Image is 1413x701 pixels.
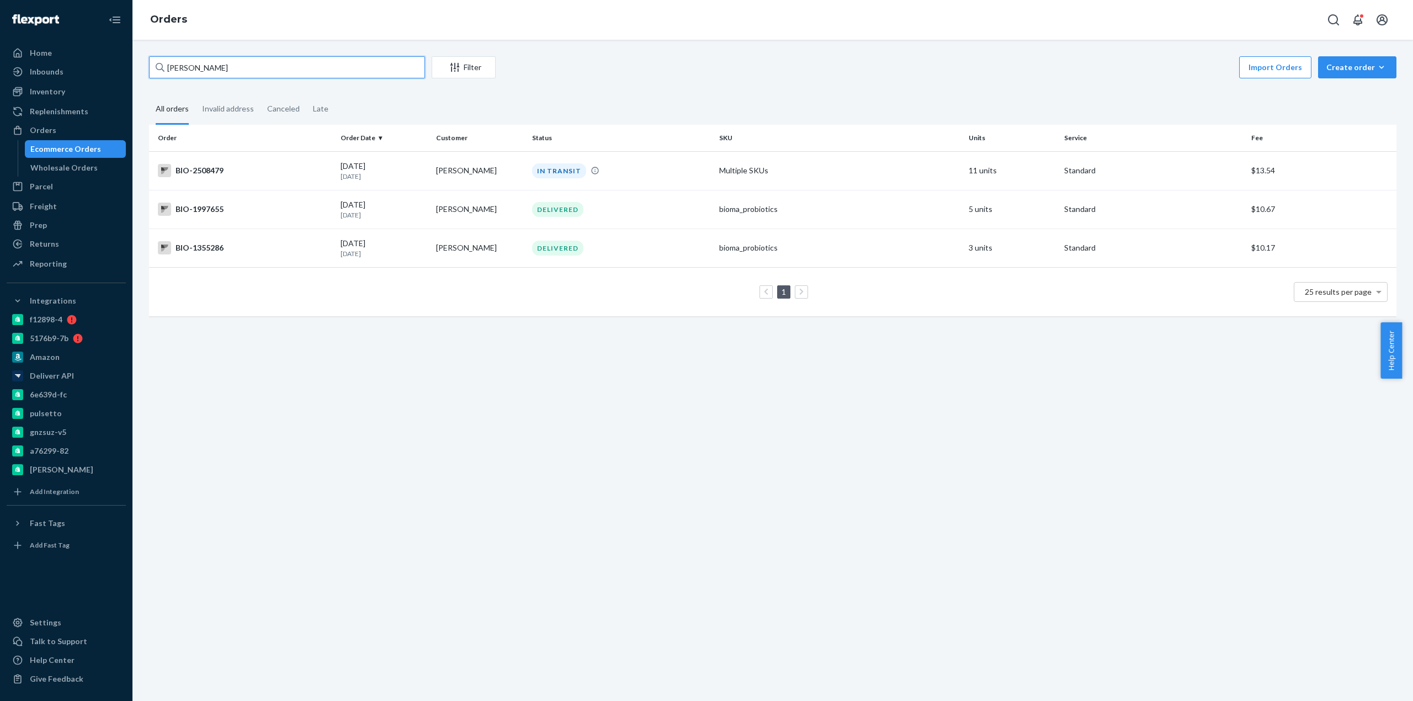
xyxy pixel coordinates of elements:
p: Standard [1064,204,1242,215]
button: Give Feedback [7,670,126,688]
a: Orders [150,13,187,25]
a: 5176b9-7b [7,330,126,347]
div: Parcel [30,181,53,192]
a: Orders [7,121,126,139]
th: Fee [1247,125,1396,151]
div: Reporting [30,258,67,269]
button: Help Center [1380,322,1402,379]
div: Fast Tags [30,518,65,529]
td: 3 units [964,229,1060,267]
div: Late [313,94,328,123]
a: Returns [7,235,126,253]
div: [DATE] [341,161,427,181]
img: Flexport logo [12,14,59,25]
th: Service [1060,125,1247,151]
a: Parcel [7,178,126,195]
td: $10.17 [1247,229,1396,267]
a: Amazon [7,348,126,366]
div: BIO-2508479 [158,164,332,177]
th: Order [149,125,336,151]
button: Open account menu [1371,9,1393,31]
div: f12898-4 [30,314,62,325]
div: Freight [30,201,57,212]
div: IN TRANSIT [532,163,586,178]
div: Inbounds [30,66,63,77]
div: Settings [30,617,61,628]
div: Talk to Support [30,636,87,647]
div: Canceled [267,94,300,123]
a: 6e639d-fc [7,386,126,403]
td: 5 units [964,190,1060,229]
td: $13.54 [1247,151,1396,190]
div: bioma_probiotics [719,242,960,253]
td: $10.67 [1247,190,1396,229]
td: [PERSON_NAME] [432,190,527,229]
a: Deliverr API [7,367,126,385]
div: Add Fast Tag [30,540,70,550]
div: Ecommerce Orders [30,144,101,155]
a: [PERSON_NAME] [7,461,126,479]
a: Add Fast Tag [7,537,126,554]
a: Inbounds [7,63,126,81]
button: Import Orders [1239,56,1311,78]
div: Filter [432,62,495,73]
div: 5176b9-7b [30,333,68,344]
button: Create order [1318,56,1396,78]
a: Prep [7,216,126,234]
th: SKU [715,125,964,151]
div: [PERSON_NAME] [30,464,93,475]
div: Orders [30,125,56,136]
td: [PERSON_NAME] [432,151,527,190]
p: Standard [1064,165,1242,176]
a: Ecommerce Orders [25,140,126,158]
div: All orders [156,94,189,125]
td: Multiple SKUs [715,151,964,190]
div: [DATE] [341,238,427,258]
div: Create order [1326,62,1388,73]
div: Give Feedback [30,673,83,684]
button: Open notifications [1347,9,1369,31]
button: Close Navigation [104,9,126,31]
td: [PERSON_NAME] [432,229,527,267]
p: [DATE] [341,172,427,181]
a: Add Integration [7,483,126,501]
p: [DATE] [341,249,427,258]
div: Prep [30,220,47,231]
a: Settings [7,614,126,631]
div: Help Center [30,655,75,666]
a: Talk to Support [7,633,126,650]
div: Deliverr API [30,370,74,381]
ol: breadcrumbs [141,4,196,36]
div: gnzsuz-v5 [30,427,66,438]
input: Search orders [149,56,425,78]
div: a76299-82 [30,445,68,456]
th: Order Date [336,125,432,151]
div: [DATE] [341,199,427,220]
span: 25 results per page [1305,287,1372,296]
div: 6e639d-fc [30,389,67,400]
div: Amazon [30,352,60,363]
div: Returns [30,238,59,249]
button: Open Search Box [1322,9,1345,31]
a: Reporting [7,255,126,273]
td: 11 units [964,151,1060,190]
div: pulsetto [30,408,62,419]
th: Status [528,125,715,151]
div: DELIVERED [532,241,583,256]
a: Inventory [7,83,126,100]
p: Standard [1064,242,1242,253]
div: Home [30,47,52,59]
div: Integrations [30,295,76,306]
a: Wholesale Orders [25,159,126,177]
a: Help Center [7,651,126,669]
a: gnzsuz-v5 [7,423,126,441]
div: Inventory [30,86,65,97]
div: Replenishments [30,106,88,117]
div: bioma_probiotics [719,204,960,215]
a: f12898-4 [7,311,126,328]
a: pulsetto [7,405,126,422]
div: DELIVERED [532,202,583,217]
div: Invalid address [202,94,254,123]
th: Units [964,125,1060,151]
